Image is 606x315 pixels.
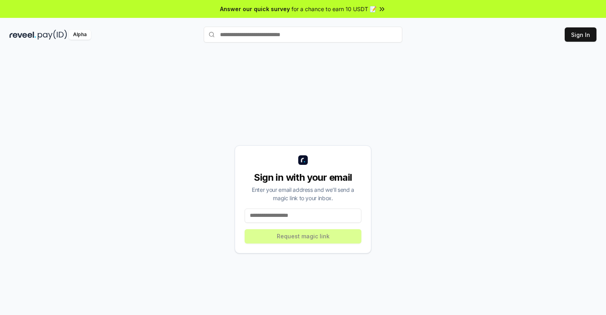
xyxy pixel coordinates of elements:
[245,186,361,202] div: Enter your email address and we’ll send a magic link to your inbox.
[69,30,91,40] div: Alpha
[38,30,67,40] img: pay_id
[245,171,361,184] div: Sign in with your email
[220,5,290,13] span: Answer our quick survey
[565,27,596,42] button: Sign In
[291,5,376,13] span: for a chance to earn 10 USDT 📝
[298,155,308,165] img: logo_small
[10,30,36,40] img: reveel_dark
